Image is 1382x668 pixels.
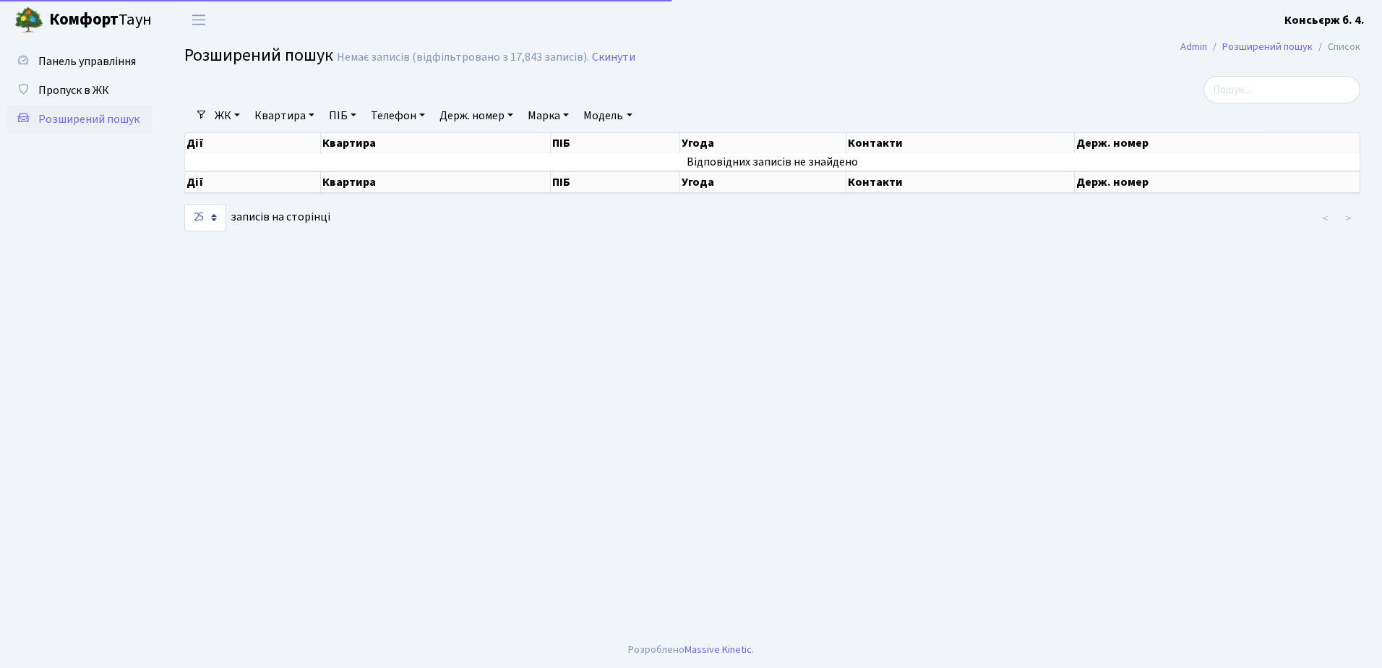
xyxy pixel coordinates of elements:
[14,6,43,35] img: logo.png
[628,642,754,658] div: Розроблено .
[1075,171,1360,193] th: Держ. номер
[846,171,1075,193] th: Контакти
[846,133,1075,153] th: Контакти
[184,43,333,68] span: Розширений пошук
[38,111,140,127] span: Розширений пошук
[1075,133,1360,153] th: Держ. номер
[551,133,680,153] th: ПІБ
[185,133,321,153] th: Дії
[684,642,752,657] a: Massive Kinetic
[49,8,119,31] b: Комфорт
[1313,39,1360,55] li: Список
[38,82,109,98] span: Пропуск в ЖК
[337,51,589,64] div: Немає записів (відфільтровано з 17,843 записів).
[38,53,136,69] span: Панель управління
[249,103,320,128] a: Квартира
[680,171,846,193] th: Угода
[1284,12,1365,29] a: Консьєрж б. 4.
[7,76,152,105] a: Пропуск в ЖК
[1284,12,1365,28] b: Консьєрж б. 4.
[323,103,362,128] a: ПІБ
[321,133,551,153] th: Квартира
[522,103,575,128] a: Марка
[365,103,431,128] a: Телефон
[321,171,551,193] th: Квартира
[592,51,635,64] a: Скинути
[184,204,330,231] label: записів на сторінці
[1159,32,1382,62] nav: breadcrumb
[184,204,226,231] select: записів на сторінці
[680,133,846,153] th: Угода
[1203,76,1360,103] input: Пошук...
[578,103,638,128] a: Модель
[434,103,519,128] a: Держ. номер
[551,171,680,193] th: ПІБ
[7,47,152,76] a: Панель управління
[185,171,321,193] th: Дії
[49,8,152,33] span: Таун
[181,8,217,32] button: Переключити навігацію
[7,105,152,134] a: Розширений пошук
[185,153,1360,171] td: Відповідних записів не знайдено
[209,103,246,128] a: ЖК
[1222,39,1313,54] a: Розширений пошук
[1180,39,1207,54] a: Admin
